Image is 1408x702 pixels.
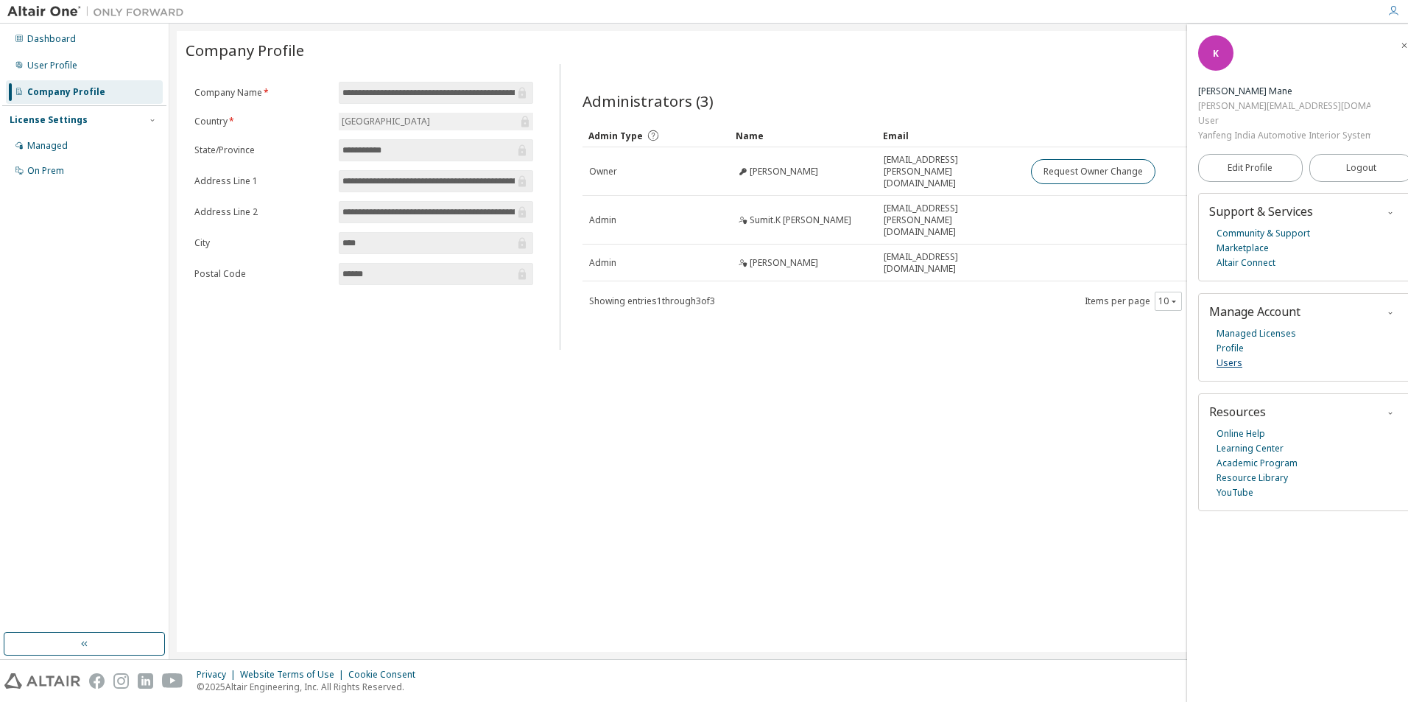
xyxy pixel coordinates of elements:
label: City [194,237,330,249]
span: Admin Type [588,130,643,142]
label: Country [194,116,330,127]
span: [EMAIL_ADDRESS][DOMAIN_NAME] [884,251,1018,275]
span: Owner [589,166,617,178]
span: Support & Services [1209,203,1313,220]
img: linkedin.svg [138,673,153,689]
a: Marketplace [1217,241,1269,256]
span: Logout [1346,161,1376,175]
span: Company Profile [186,40,304,60]
div: Website Terms of Use [240,669,348,681]
div: Managed [27,140,68,152]
span: Edit Profile [1228,162,1273,174]
span: Showing entries 1 through 3 of 3 [589,295,715,307]
a: Altair Connect [1217,256,1275,270]
span: K [1213,47,1219,60]
a: Profile [1217,341,1244,356]
span: Items per page [1085,292,1182,311]
a: Community & Support [1217,226,1310,241]
span: Resources [1209,404,1266,420]
div: License Settings [10,114,88,126]
img: altair_logo.svg [4,673,80,689]
div: Name [736,124,871,147]
span: Admin [589,214,616,226]
div: User Profile [27,60,77,71]
div: On Prem [27,165,64,177]
button: 10 [1158,295,1178,307]
p: © 2025 Altair Engineering, Inc. All Rights Reserved. [197,681,424,693]
a: Academic Program [1217,456,1298,471]
div: Yanfeng India Automotive Interior Systems Pvt. Ltd. [1198,128,1370,143]
label: State/Province [194,144,330,156]
div: Company Profile [27,86,105,98]
span: [PERSON_NAME] [750,166,818,178]
div: User [1198,113,1370,128]
a: Users [1217,356,1242,371]
div: Kondiba S. Mane [1198,84,1370,99]
a: Learning Center [1217,441,1284,456]
span: Sumit.K [PERSON_NAME] [750,214,851,226]
a: Managed Licenses [1217,326,1296,341]
a: Resource Library [1217,471,1288,485]
span: Admin [589,257,616,269]
img: instagram.svg [113,673,129,689]
img: youtube.svg [162,673,183,689]
div: Email [883,124,1018,147]
label: Address Line 1 [194,175,330,187]
a: Online Help [1217,427,1265,441]
span: Administrators (3) [582,91,714,111]
img: Altair One [7,4,191,19]
div: [GEOGRAPHIC_DATA] [339,113,432,130]
span: [EMAIL_ADDRESS][PERSON_NAME][DOMAIN_NAME] [884,203,1018,238]
div: [GEOGRAPHIC_DATA] [339,113,533,130]
span: [EMAIL_ADDRESS][PERSON_NAME][DOMAIN_NAME] [884,154,1018,189]
div: Dashboard [27,33,76,45]
span: [PERSON_NAME] [750,257,818,269]
span: Manage Account [1209,303,1300,320]
label: Postal Code [194,268,330,280]
div: [PERSON_NAME][EMAIL_ADDRESS][DOMAIN_NAME] [1198,99,1370,113]
img: facebook.svg [89,673,105,689]
div: Cookie Consent [348,669,424,681]
label: Address Line 2 [194,206,330,218]
label: Company Name [194,87,330,99]
button: Request Owner Change [1031,159,1155,184]
div: Privacy [197,669,240,681]
a: Edit Profile [1198,154,1303,182]
a: YouTube [1217,485,1253,500]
